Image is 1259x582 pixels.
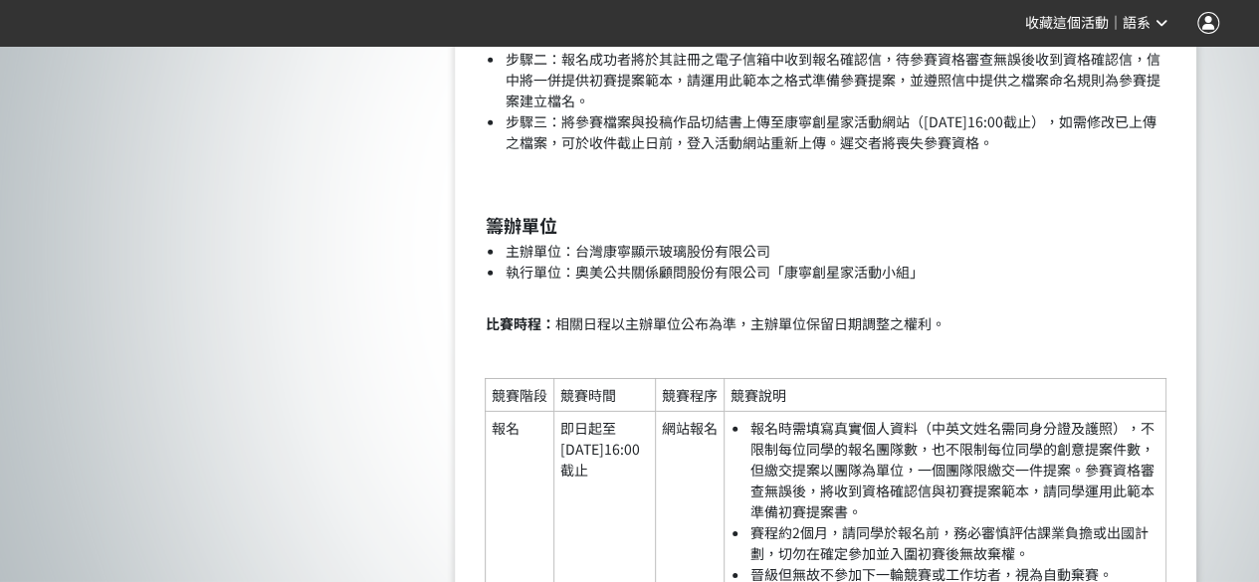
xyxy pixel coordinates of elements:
[1123,15,1151,31] span: 語系
[505,111,1166,153] li: 步驟三：將參賽檔案與投稿作品切結書上傳至康寧創星家活動網站（[DATE]16:00截止），如需修改已上傳之檔案，可於收件截止日前，登入活動網站重新上傳。遲交者將喪失參賽資格。
[749,418,1159,522] li: 報名時需填寫真實個人資料（中英文姓名需同身分證及護照），不限制每位同學的報名團隊數，也不限制每位同學的創意提案件數，但繳交提案以團隊為單位，一個團隊限繳交一件提案。參賽資格審查無誤後，將收到資格...
[724,378,1166,411] td: 競賽說明
[485,212,556,238] strong: 籌辦單位
[485,313,1166,334] p: 相關日程以主辦單位公布為準，主辦單位保留日期調整之權利。
[505,49,1166,111] li: 步驟二：報名成功者將於其註冊之電子信箱中收到報名確認信，待參賽資格審查無誤後收到資格確認信，信中將一併提供初賽提案範本，請運用此範本之格式準備參賽提案，並遵照信中提供之檔案命名規則為參賽提案建立檔名。
[485,313,554,333] strong: 比賽時程：
[749,522,1159,564] li: 賽程約2個月，請同學於報名前，務必審慎評估課業負擔或出國計劃，切勿在確定參加並入圍初賽後無故棄權。
[505,262,1166,303] li: 執行單位：奧美公共關係顧問股份有限公司「康寧創星家活動小組」
[1025,15,1109,31] span: 收藏這個活動
[656,378,724,411] td: 競賽程序
[553,378,656,411] td: 競賽時間
[486,378,553,411] td: 競賽階段
[1109,13,1123,34] span: ｜
[505,241,1166,262] li: 主辦單位：台灣康寧顯示玻璃股份有限公司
